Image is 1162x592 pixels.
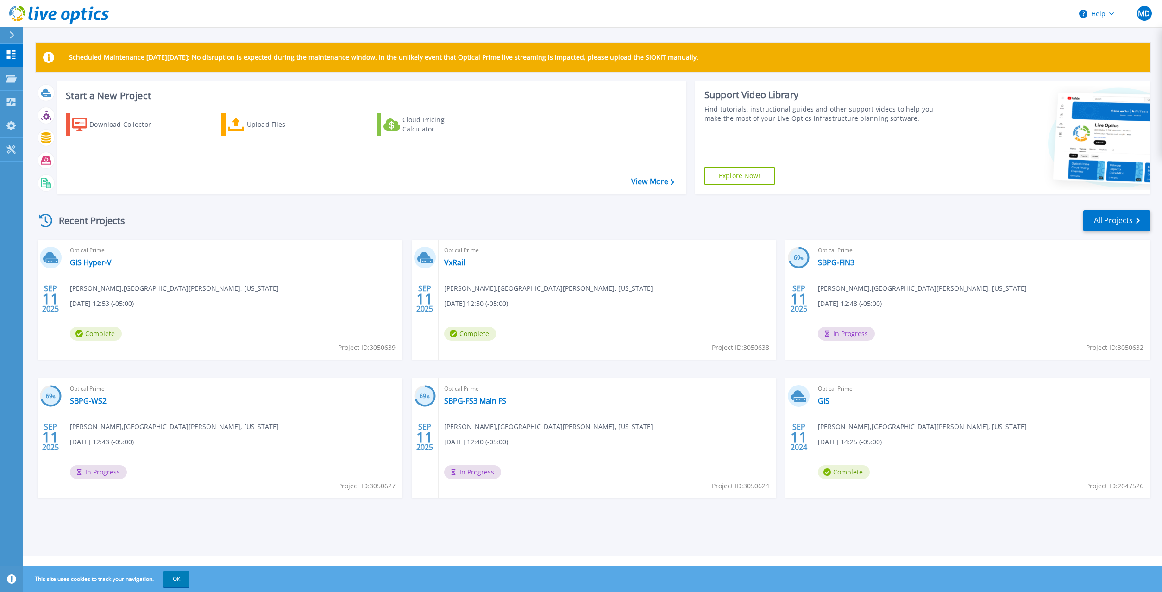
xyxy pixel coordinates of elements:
h3: 69 [414,391,436,402]
span: [PERSON_NAME] , [GEOGRAPHIC_DATA][PERSON_NAME], [US_STATE] [70,283,279,293]
span: Optical Prime [818,245,1145,255]
a: Download Collector [66,113,169,136]
span: [PERSON_NAME] , [GEOGRAPHIC_DATA][PERSON_NAME], [US_STATE] [818,283,1027,293]
span: Complete [818,465,870,479]
a: Upload Files [221,113,325,136]
span: In Progress [818,327,875,341]
div: SEP 2025 [42,282,59,316]
span: % [800,255,804,261]
span: [PERSON_NAME] , [GEOGRAPHIC_DATA][PERSON_NAME], [US_STATE] [444,283,653,293]
a: VxRail [444,258,465,267]
a: Explore Now! [704,167,775,185]
div: Support Video Library [704,89,940,101]
h3: Start a New Project [66,91,674,101]
span: [DATE] 14:25 (-05:00) [818,437,882,447]
a: SBPG-FS3 Main FS [444,396,506,405]
div: Find tutorials, instructional guides and other support videos to help you make the most of your L... [704,105,940,123]
span: [DATE] 12:40 (-05:00) [444,437,508,447]
h3: 69 [788,253,810,263]
button: OK [163,571,189,587]
span: % [427,394,430,399]
span: [DATE] 12:53 (-05:00) [70,299,134,309]
span: 11 [42,295,59,303]
a: GIS Hyper-V [70,258,112,267]
span: 11 [42,433,59,441]
span: MD [1138,10,1150,17]
p: Scheduled Maintenance [DATE][DATE]: No disruption is expected during the maintenance window. In t... [69,54,698,61]
span: Optical Prime [70,245,397,255]
span: Optical Prime [444,384,771,394]
div: SEP 2025 [416,282,433,316]
span: [PERSON_NAME] , [GEOGRAPHIC_DATA][PERSON_NAME], [US_STATE] [70,422,279,432]
span: Complete [444,327,496,341]
span: Project ID: 3050624 [712,481,769,491]
div: Recent Projects [36,209,138,232]
div: Upload Files [247,115,321,134]
span: Project ID: 2647526 [1086,481,1143,491]
a: SBPG-FIN3 [818,258,854,267]
span: Project ID: 3050632 [1086,343,1143,353]
span: [DATE] 12:43 (-05:00) [70,437,134,447]
span: [DATE] 12:50 (-05:00) [444,299,508,309]
span: In Progress [70,465,127,479]
div: Download Collector [89,115,163,134]
h3: 69 [40,391,62,402]
span: Complete [70,327,122,341]
span: [PERSON_NAME] , [GEOGRAPHIC_DATA][PERSON_NAME], [US_STATE] [818,422,1027,432]
span: Optical Prime [818,384,1145,394]
div: SEP 2024 [790,420,808,454]
span: 11 [791,433,807,441]
span: Project ID: 3050639 [338,343,396,353]
span: This site uses cookies to track your navigation. [25,571,189,587]
div: SEP 2025 [790,282,808,316]
span: In Progress [444,465,501,479]
span: Optical Prime [444,245,771,255]
div: Cloud Pricing Calculator [402,115,477,134]
a: View More [631,177,674,186]
span: [DATE] 12:48 (-05:00) [818,299,882,309]
a: SBPG-WS2 [70,396,107,405]
div: SEP 2025 [416,420,433,454]
span: Project ID: 3050627 [338,481,396,491]
div: SEP 2025 [42,420,59,454]
span: Optical Prime [70,384,397,394]
span: % [52,394,56,399]
a: All Projects [1083,210,1150,231]
span: 11 [416,433,433,441]
a: GIS [818,396,829,405]
a: Cloud Pricing Calculator [377,113,480,136]
span: [PERSON_NAME] , [GEOGRAPHIC_DATA][PERSON_NAME], [US_STATE] [444,422,653,432]
span: Project ID: 3050638 [712,343,769,353]
span: 11 [791,295,807,303]
span: 11 [416,295,433,303]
